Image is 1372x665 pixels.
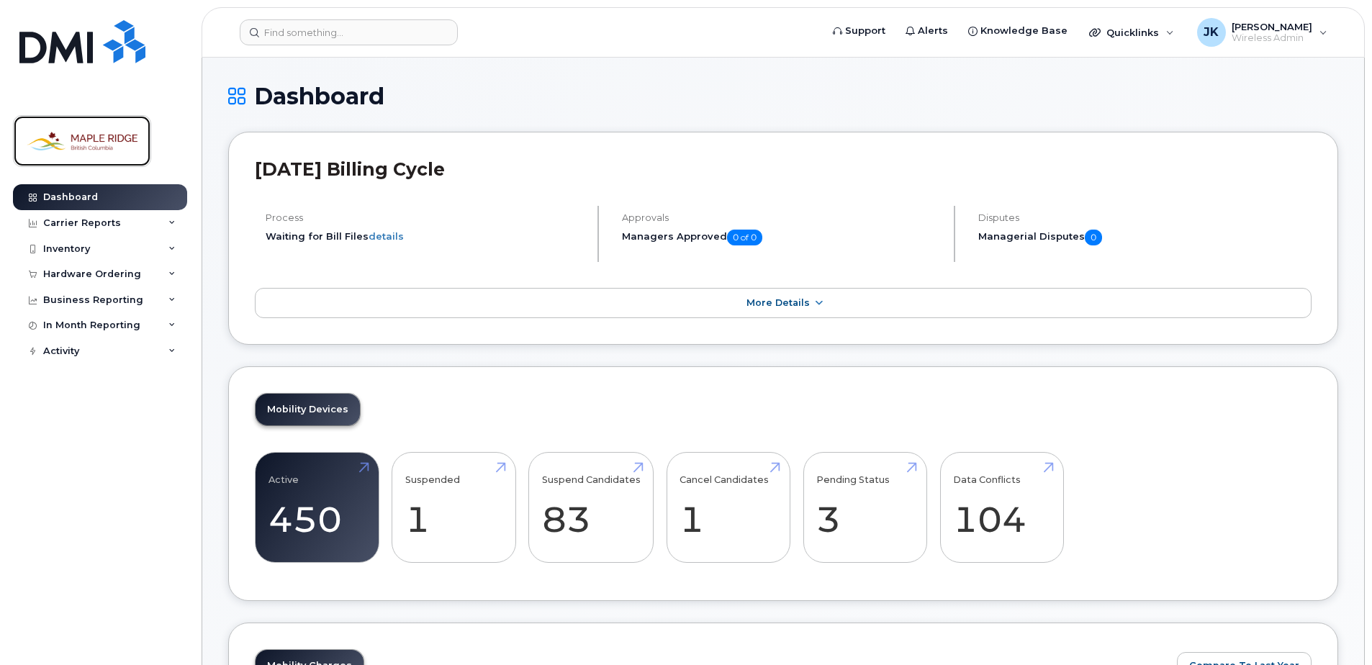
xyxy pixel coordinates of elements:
h4: Disputes [978,212,1312,223]
span: 0 of 0 [727,230,762,245]
span: More Details [746,297,810,308]
a: Suspended 1 [405,460,502,555]
a: details [369,230,404,242]
a: Pending Status 3 [816,460,913,555]
span: 0 [1085,230,1102,245]
li: Waiting for Bill Files [266,230,585,243]
h4: Process [266,212,585,223]
a: Active 450 [268,460,366,555]
a: Suspend Candidates 83 [542,460,641,555]
a: Cancel Candidates 1 [680,460,777,555]
a: Mobility Devices [256,394,360,425]
h5: Managerial Disputes [978,230,1312,245]
h2: [DATE] Billing Cycle [255,158,1312,180]
h5: Managers Approved [622,230,942,245]
h1: Dashboard [228,83,1338,109]
h4: Approvals [622,212,942,223]
a: Data Conflicts 104 [953,460,1050,555]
